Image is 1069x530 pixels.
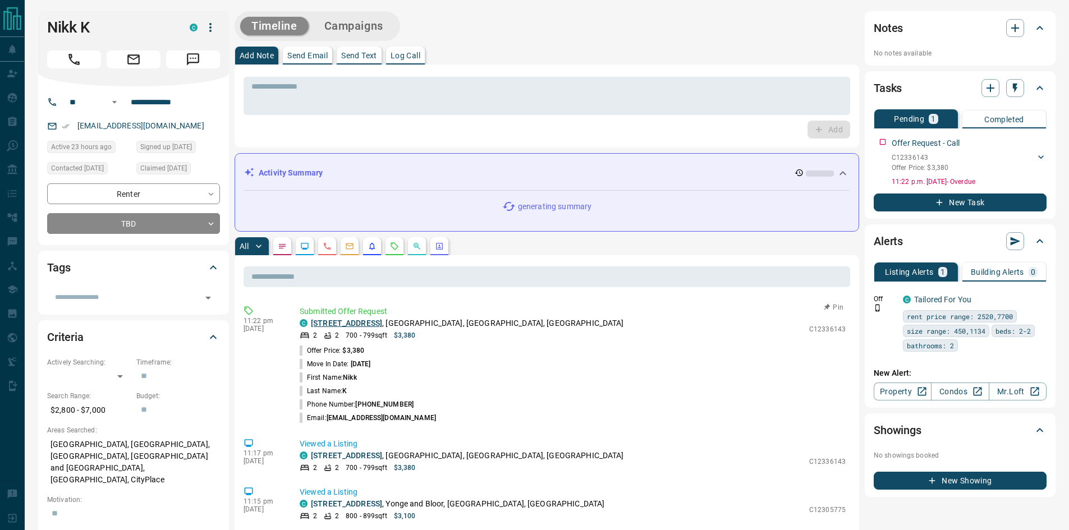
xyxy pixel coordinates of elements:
p: Offer Price: [300,345,364,356]
p: 0 [1031,268,1035,276]
div: condos.ca [300,451,308,459]
div: Fri Aug 01 2025 [47,162,131,178]
p: [GEOGRAPHIC_DATA], [GEOGRAPHIC_DATA], [GEOGRAPHIC_DATA], [GEOGRAPHIC_DATA] and [GEOGRAPHIC_DATA],... [47,435,220,489]
div: Tue Aug 12 2025 [47,141,131,156]
p: C12305775 [809,505,846,515]
h2: Tags [47,259,70,276]
a: Condos [931,382,989,400]
svg: Calls [323,242,332,251]
p: [DATE] [244,505,283,513]
p: 2 [313,330,317,340]
svg: Lead Browsing Activity [300,242,309,251]
div: C12336143Offer Price: $3,380 [892,150,1047,175]
h2: Notes [874,19,903,37]
a: [STREET_ADDRESS] [311,319,382,328]
a: Mr.Loft [989,382,1047,400]
p: Submitted Offer Request [300,306,846,317]
div: Showings [874,417,1047,444]
button: Open [200,290,216,306]
p: 1 [931,115,935,123]
span: Signed up [DATE] [140,141,192,153]
p: $2,800 - $7,000 [47,401,131,420]
h2: Alerts [874,232,903,250]
p: First Name: [300,372,357,382]
div: Tasks [874,75,1047,102]
svg: Opportunities [412,242,421,251]
span: size range: 450,1134 [907,325,985,337]
h1: Nikk K [47,19,173,36]
p: 2 [335,511,339,521]
p: Send Text [341,52,377,59]
p: Search Range: [47,391,131,401]
a: Property [874,382,932,400]
svg: Emails [345,242,354,251]
div: TBD [47,213,220,234]
div: Activity Summary [244,163,850,183]
a: [EMAIL_ADDRESS][DOMAIN_NAME] [77,121,204,130]
button: New Task [874,193,1047,211]
span: Message [166,50,220,68]
span: Email [107,50,160,68]
p: Phone Number: [300,399,414,409]
svg: Notes [278,242,287,251]
p: 800 - 899 sqft [346,511,387,521]
p: Timeframe: [136,357,220,367]
div: Alerts [874,228,1047,255]
div: Tags [47,254,220,281]
p: Viewed a Listing [300,486,846,498]
span: bathrooms: 2 [907,340,954,351]
p: Move In Date: [300,359,370,369]
p: , Yonge and Bloor, [GEOGRAPHIC_DATA], [GEOGRAPHIC_DATA] [311,498,604,510]
span: Claimed [DATE] [140,163,187,174]
p: C12336143 [809,457,846,467]
p: Actively Searching: [47,357,131,367]
span: Nikk [343,374,356,381]
div: Renter [47,183,220,204]
div: Criteria [47,324,220,351]
p: Add Note [240,52,274,59]
p: Pending [894,115,924,123]
p: Send Email [287,52,328,59]
span: [EMAIL_ADDRESS][DOMAIN_NAME] [327,414,436,422]
p: generating summary [518,201,591,213]
span: K [342,387,347,395]
p: [DATE] [244,457,283,465]
p: [DATE] [244,325,283,333]
svg: Listing Alerts [368,242,377,251]
p: 11:22 p.m. [DATE] - Overdue [892,177,1047,187]
span: Active 23 hours ago [51,141,112,153]
p: , [GEOGRAPHIC_DATA], [GEOGRAPHIC_DATA], [GEOGRAPHIC_DATA] [311,317,624,329]
p: 11:15 pm [244,497,283,505]
span: rent price range: 2520,7700 [907,311,1013,322]
p: 2 [335,463,339,473]
p: All [240,242,249,250]
div: Fri Aug 01 2025 [136,162,220,178]
p: $3,380 [394,463,416,473]
p: Building Alerts [971,268,1024,276]
p: 2 [313,463,317,473]
p: Offer Price: $3,380 [892,163,948,173]
div: condos.ca [190,24,198,31]
p: Email: [300,413,436,423]
button: Campaigns [313,17,394,35]
p: Activity Summary [259,167,323,179]
p: 11:22 pm [244,317,283,325]
a: [STREET_ADDRESS] [311,451,382,460]
button: Timeline [240,17,309,35]
p: Listing Alerts [885,268,934,276]
p: Viewed a Listing [300,438,846,450]
span: Call [47,50,101,68]
svg: Push Notification Only [874,304,882,312]
p: Log Call [391,52,420,59]
p: No notes available [874,48,1047,58]
p: Last Name: [300,386,347,396]
p: New Alert: [874,367,1047,379]
p: Areas Searched: [47,425,220,435]
svg: Email Verified [62,122,70,130]
span: [DATE] [351,360,371,368]
div: Notes [874,15,1047,42]
a: Tailored For You [914,295,971,304]
a: [STREET_ADDRESS] [311,499,382,508]
h2: Showings [874,421,921,439]
p: 700 - 799 sqft [346,463,387,473]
